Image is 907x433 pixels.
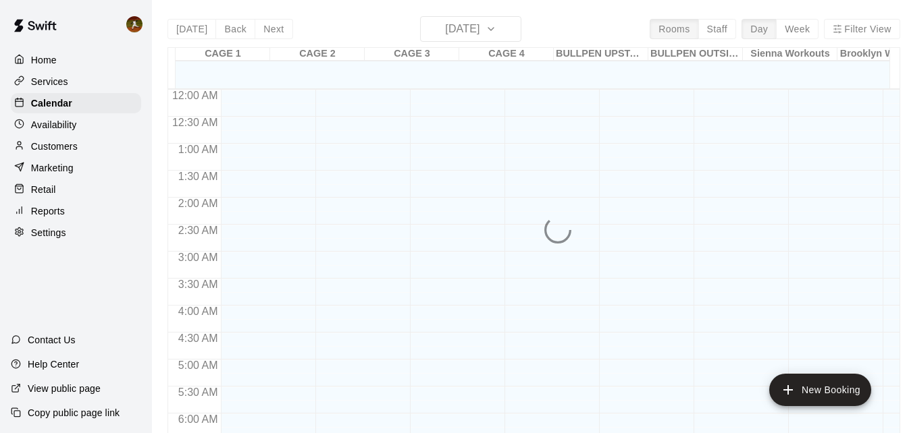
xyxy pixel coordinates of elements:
img: Cody Hansen [126,16,142,32]
span: 2:30 AM [175,225,222,236]
span: 4:30 AM [175,333,222,344]
a: Home [11,50,141,70]
span: 1:00 AM [175,144,222,155]
a: Availability [11,115,141,135]
a: Marketing [11,158,141,178]
button: add [769,374,871,406]
span: 5:00 AM [175,359,222,371]
span: 3:30 AM [175,279,222,290]
p: Help Center [28,357,79,371]
p: Availability [31,118,77,132]
a: Calendar [11,93,141,113]
span: 12:00 AM [169,90,222,101]
a: Reports [11,201,141,221]
span: 5:30 AM [175,386,222,398]
div: CAGE 1 [176,48,270,61]
span: 6:00 AM [175,413,222,425]
span: 3:00 AM [175,252,222,263]
span: 2:00 AM [175,198,222,209]
div: CAGE 2 [270,48,365,61]
a: Settings [11,223,141,243]
div: BULLPEN OUTSIDE [648,48,743,61]
p: Home [31,53,57,67]
p: Services [31,75,68,88]
p: Calendar [31,96,72,110]
span: 4:00 AM [175,306,222,317]
div: CAGE 3 [365,48,459,61]
a: Customers [11,136,141,156]
a: Retail [11,179,141,200]
p: View public page [28,382,101,395]
p: Reports [31,204,65,218]
a: Services [11,71,141,92]
p: Contact Us [28,333,76,347]
div: CAGE 4 [459,48,554,61]
p: Customers [31,140,78,153]
div: BULLPEN UPSTAIRS [554,48,648,61]
span: 1:30 AM [175,171,222,182]
div: Cody Hansen [124,11,152,38]
p: Retail [31,183,56,196]
p: Copy public page link [28,406,120,420]
div: Sienna Workouts [743,48,837,61]
p: Settings [31,226,66,239]
span: 12:30 AM [169,117,222,128]
p: Marketing [31,161,74,175]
